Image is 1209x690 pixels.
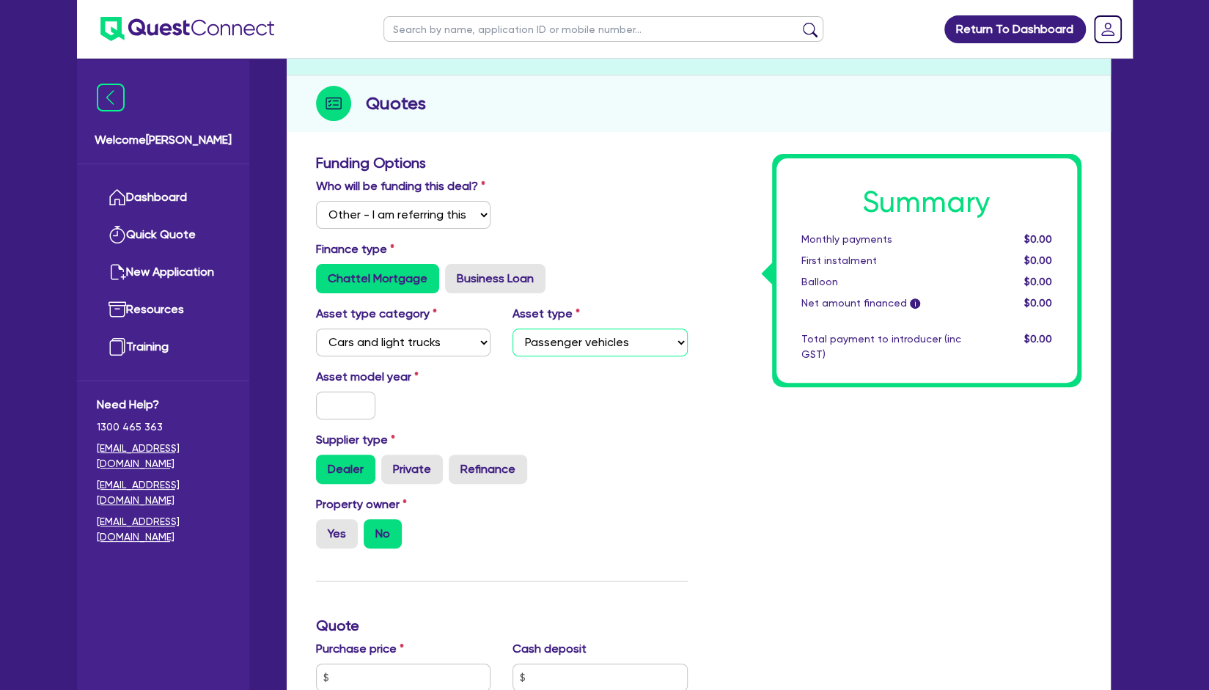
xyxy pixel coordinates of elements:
[790,253,972,268] div: First instalment
[97,216,229,254] a: Quick Quote
[1089,10,1127,48] a: Dropdown toggle
[305,368,502,386] label: Asset model year
[512,640,587,658] label: Cash deposit
[1024,233,1051,245] span: $0.00
[316,519,358,548] label: Yes
[97,396,229,414] span: Need Help?
[109,338,126,356] img: training
[97,514,229,545] a: [EMAIL_ADDRESS][DOMAIN_NAME]
[316,241,394,258] label: Finance type
[910,298,920,309] span: i
[449,455,527,484] label: Refinance
[97,419,229,435] span: 1300 465 363
[95,131,232,149] span: Welcome [PERSON_NAME]
[109,226,126,243] img: quick-quote
[316,455,375,484] label: Dealer
[790,331,972,362] div: Total payment to introducer (inc GST)
[109,301,126,318] img: resources
[97,179,229,216] a: Dashboard
[316,431,395,449] label: Supplier type
[1024,276,1051,287] span: $0.00
[97,84,125,111] img: icon-menu-close
[316,496,407,513] label: Property owner
[97,254,229,291] a: New Application
[790,274,972,290] div: Balloon
[316,640,404,658] label: Purchase price
[97,329,229,366] a: Training
[801,185,1052,220] h1: Summary
[381,455,443,484] label: Private
[100,17,274,41] img: quest-connect-logo-blue
[316,617,688,634] h3: Quote
[97,291,229,329] a: Resources
[1024,254,1051,266] span: $0.00
[512,305,580,323] label: Asset type
[364,519,402,548] label: No
[445,264,545,293] label: Business Loan
[316,305,437,323] label: Asset type category
[790,232,972,247] div: Monthly payments
[316,86,351,121] img: step-icon
[316,177,485,195] label: Who will be funding this deal?
[790,296,972,311] div: Net amount financed
[316,264,439,293] label: Chattel Mortgage
[1024,333,1051,345] span: $0.00
[316,154,688,172] h3: Funding Options
[97,441,229,471] a: [EMAIL_ADDRESS][DOMAIN_NAME]
[366,90,426,117] h2: Quotes
[1024,297,1051,309] span: $0.00
[944,15,1086,43] a: Return To Dashboard
[109,263,126,281] img: new-application
[97,477,229,508] a: [EMAIL_ADDRESS][DOMAIN_NAME]
[383,16,823,42] input: Search by name, application ID or mobile number...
